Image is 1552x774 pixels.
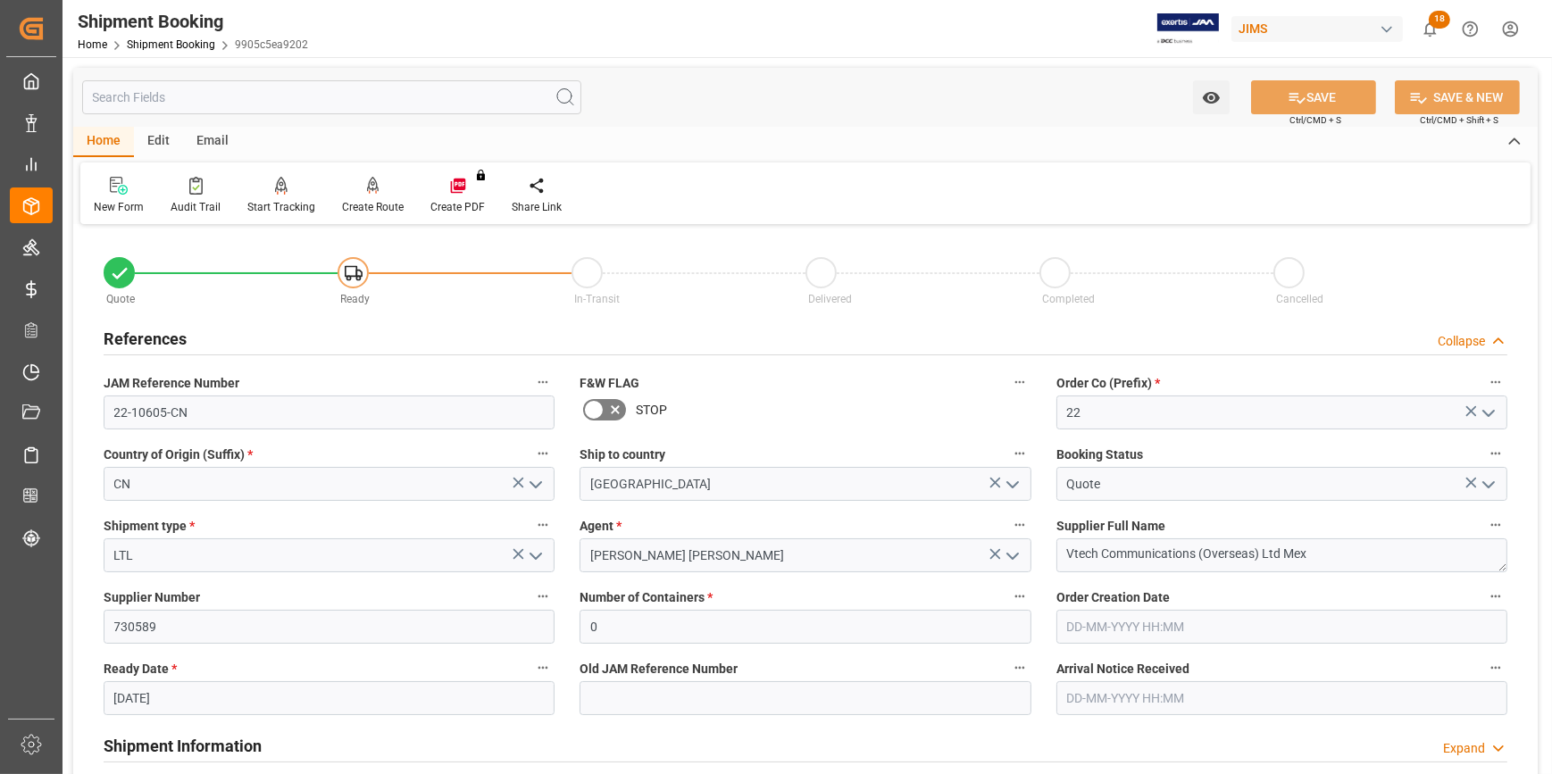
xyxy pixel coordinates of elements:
[1450,9,1490,49] button: Help Center
[342,199,404,215] div: Create Route
[104,374,239,393] span: JAM Reference Number
[1484,513,1507,537] button: Supplier Full Name
[73,127,134,157] div: Home
[341,293,371,305] span: Ready
[1056,445,1143,464] span: Booking Status
[78,38,107,51] a: Home
[1056,517,1165,536] span: Supplier Full Name
[104,327,187,351] h2: References
[104,660,177,678] span: Ready Date
[247,199,315,215] div: Start Tracking
[1056,660,1189,678] span: Arrival Notice Received
[104,681,555,715] input: DD-MM-YYYY
[1043,293,1096,305] span: Completed
[1157,13,1219,45] img: Exertis%20JAM%20-%20Email%20Logo.jpg_1722504956.jpg
[183,127,242,157] div: Email
[580,445,665,464] span: Ship to country
[997,542,1024,570] button: open menu
[522,470,548,498] button: open menu
[997,470,1024,498] button: open menu
[1395,80,1520,114] button: SAVE & NEW
[580,588,713,607] span: Number of Containers
[1410,9,1450,49] button: show 18 new notifications
[1056,588,1170,607] span: Order Creation Date
[104,588,200,607] span: Supplier Number
[1289,113,1341,127] span: Ctrl/CMD + S
[1193,80,1230,114] button: open menu
[1056,374,1160,393] span: Order Co (Prefix)
[1008,370,1031,394] button: F&W FLAG
[809,293,853,305] span: Delivered
[1473,470,1500,498] button: open menu
[107,293,136,305] span: Quote
[531,513,555,537] button: Shipment type *
[531,585,555,608] button: Supplier Number
[104,734,262,758] h2: Shipment Information
[1056,681,1507,715] input: DD-MM-YYYY HH:MM
[171,199,221,215] div: Audit Trail
[531,370,555,394] button: JAM Reference Number
[94,199,144,215] div: New Form
[1008,656,1031,679] button: Old JAM Reference Number
[522,542,548,570] button: open menu
[104,517,195,536] span: Shipment type
[512,199,562,215] div: Share Link
[575,293,621,305] span: In-Transit
[1443,739,1485,758] div: Expand
[580,374,639,393] span: F&W FLAG
[531,442,555,465] button: Country of Origin (Suffix) *
[127,38,215,51] a: Shipment Booking
[1231,12,1410,46] button: JIMS
[1008,442,1031,465] button: Ship to country
[1484,656,1507,679] button: Arrival Notice Received
[1484,442,1507,465] button: Booking Status
[1277,293,1324,305] span: Cancelled
[1438,332,1485,351] div: Collapse
[104,445,253,464] span: Country of Origin (Suffix)
[1008,513,1031,537] button: Agent *
[1231,16,1403,42] div: JIMS
[1429,11,1450,29] span: 18
[104,467,555,501] input: Type to search/select
[1420,113,1498,127] span: Ctrl/CMD + Shift + S
[636,401,667,420] span: STOP
[580,517,622,536] span: Agent
[1484,585,1507,608] button: Order Creation Date
[82,80,581,114] input: Search Fields
[1251,80,1376,114] button: SAVE
[1484,370,1507,394] button: Order Co (Prefix) *
[1056,610,1507,644] input: DD-MM-YYYY HH:MM
[1008,585,1031,608] button: Number of Containers *
[134,127,183,157] div: Edit
[531,656,555,679] button: Ready Date *
[1056,538,1507,572] textarea: Vtech Communications (Overseas) Ltd Mex
[1473,399,1500,427] button: open menu
[78,8,308,35] div: Shipment Booking
[580,660,738,678] span: Old JAM Reference Number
